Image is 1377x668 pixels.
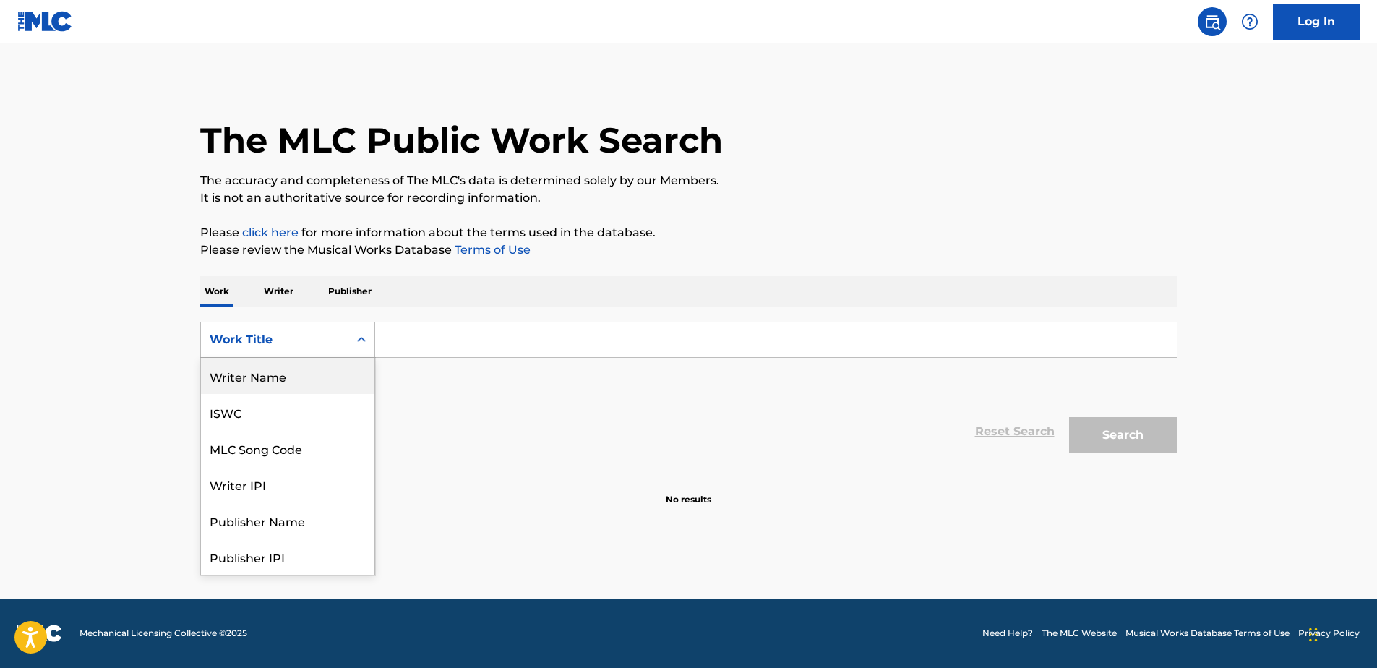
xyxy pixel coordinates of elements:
p: Work [200,276,233,307]
span: Mechanical Licensing Collective © 2025 [80,627,247,640]
a: The MLC Website [1042,627,1117,640]
a: Need Help? [982,627,1033,640]
p: Writer [259,276,298,307]
img: search [1204,13,1221,30]
iframe: Chat Widget [1305,599,1377,668]
a: Log In [1273,4,1360,40]
p: The accuracy and completeness of The MLC's data is determined solely by our Members. [200,172,1177,189]
p: It is not an authoritative source for recording information. [200,189,1177,207]
div: Writer Name [201,358,374,394]
a: Privacy Policy [1298,627,1360,640]
a: Public Search [1198,7,1227,36]
form: Search Form [200,322,1177,461]
div: Publisher Name [201,502,374,539]
a: Musical Works Database Terms of Use [1125,627,1290,640]
div: Writer IPI [201,466,374,502]
h1: The MLC Public Work Search [200,119,723,162]
a: Terms of Use [452,243,531,257]
div: Publisher IPI [201,539,374,575]
p: Please review the Musical Works Database [200,241,1177,259]
a: click here [242,226,299,239]
p: Publisher [324,276,376,307]
p: No results [666,476,711,506]
img: logo [17,625,62,642]
div: Help [1235,7,1264,36]
img: MLC Logo [17,11,73,32]
div: Drag [1309,613,1318,656]
div: ISWC [201,394,374,430]
div: MLC Song Code [201,430,374,466]
img: help [1241,13,1258,30]
p: Please for more information about the terms used in the database. [200,224,1177,241]
div: Work Title [210,331,340,348]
